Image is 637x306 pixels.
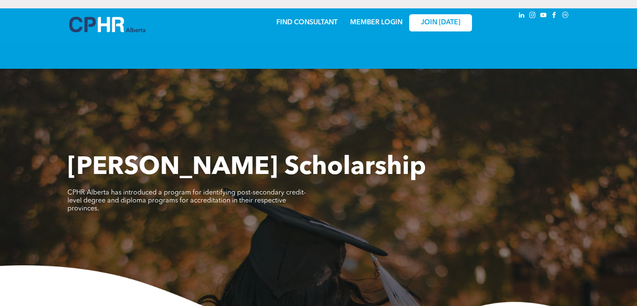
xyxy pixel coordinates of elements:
[561,10,570,22] a: Social network
[69,17,145,32] img: A blue and white logo for cp alberta
[67,155,426,180] span: [PERSON_NAME] Scholarship
[350,19,402,26] a: MEMBER LOGIN
[67,189,306,212] span: CPHR Alberta has introduced a program for identifying post-secondary credit-level degree and dipl...
[550,10,559,22] a: facebook
[421,19,460,27] span: JOIN [DATE]
[539,10,548,22] a: youtube
[276,19,338,26] a: FIND CONSULTANT
[528,10,537,22] a: instagram
[517,10,526,22] a: linkedin
[409,14,472,31] a: JOIN [DATE]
